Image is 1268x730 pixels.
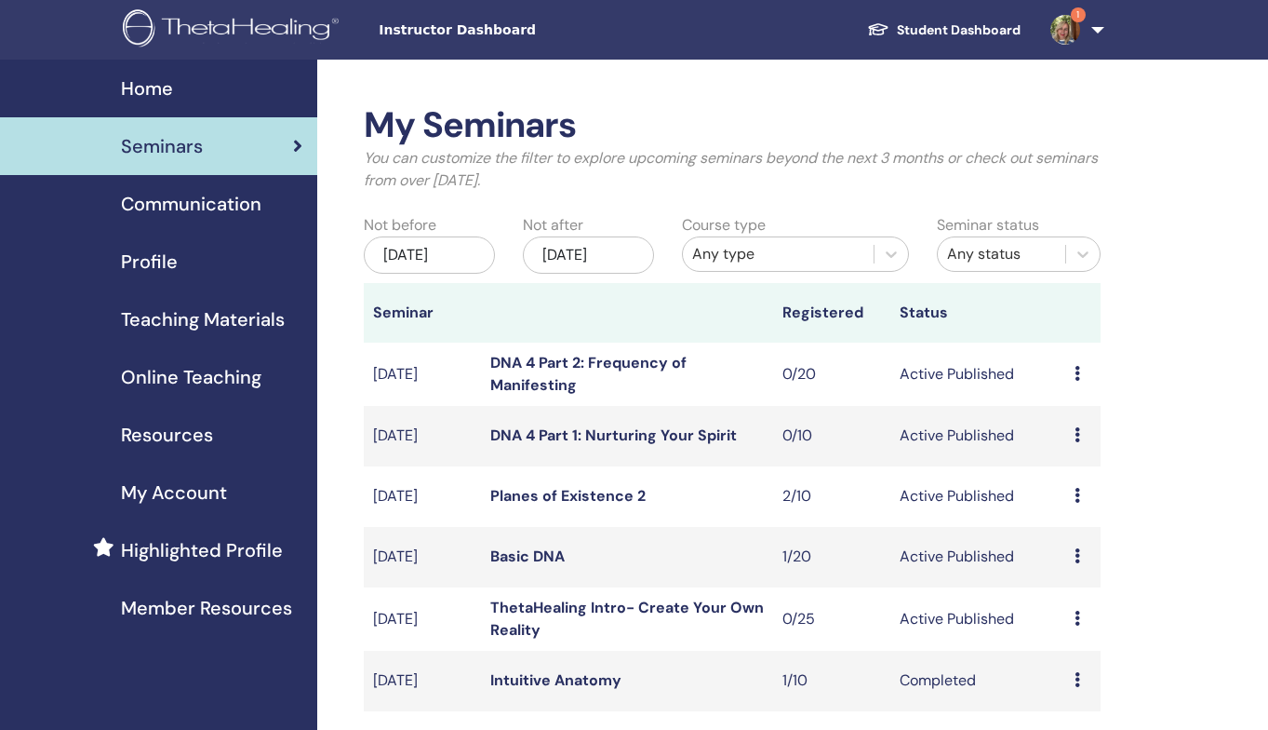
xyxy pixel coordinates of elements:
span: Profile [121,248,178,276]
div: Any type [692,243,864,265]
span: Teaching Materials [121,305,285,333]
td: Active Published [890,527,1066,588]
span: Home [121,74,173,102]
td: Completed [890,651,1066,711]
td: [DATE] [364,651,481,711]
h2: My Seminars [364,104,1101,147]
td: 0/20 [773,343,890,406]
td: 2/10 [773,466,890,527]
th: Status [890,283,1066,343]
span: Instructor Dashboard [379,20,658,40]
span: My Account [121,479,227,507]
span: Highlighted Profile [121,536,283,564]
img: default.jpg [1050,15,1080,45]
th: Registered [773,283,890,343]
span: Seminars [121,132,203,160]
td: [DATE] [364,466,481,527]
td: 0/25 [773,588,890,651]
a: Intuitive Anatomy [490,670,621,690]
img: graduation-cap-white.svg [867,21,889,37]
span: 1 [1071,7,1086,22]
span: Member Resources [121,594,292,622]
a: Planes of Existence 2 [490,486,646,506]
a: Basic DNA [490,547,565,566]
a: Student Dashboard [852,13,1035,47]
a: DNA 4 Part 1: Nurturing Your Spirit [490,426,737,445]
td: [DATE] [364,406,481,466]
td: [DATE] [364,588,481,651]
img: logo.png [123,9,345,51]
a: DNA 4 Part 2: Frequency of Manifesting [490,353,687,395]
td: 1/10 [773,651,890,711]
label: Not after [523,214,583,237]
p: You can customize the filter to explore upcoming seminars beyond the next 3 months or check out s... [364,147,1101,192]
div: [DATE] [523,237,654,274]
td: 1/20 [773,527,890,588]
div: Any status [947,243,1056,265]
div: [DATE] [364,237,495,274]
label: Course type [682,214,766,237]
span: Resources [121,421,213,449]
label: Not before [364,214,436,237]
td: Active Published [890,343,1066,406]
td: Active Published [890,466,1066,527]
td: 0/10 [773,406,890,466]
td: [DATE] [364,343,481,406]
a: ThetaHealing Intro- Create Your Own Reality [490,598,764,640]
span: Online Teaching [121,363,261,391]
td: Active Published [890,406,1066,466]
label: Seminar status [937,214,1039,237]
td: [DATE] [364,527,481,588]
span: Communication [121,190,261,218]
td: Active Published [890,588,1066,651]
th: Seminar [364,283,481,343]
